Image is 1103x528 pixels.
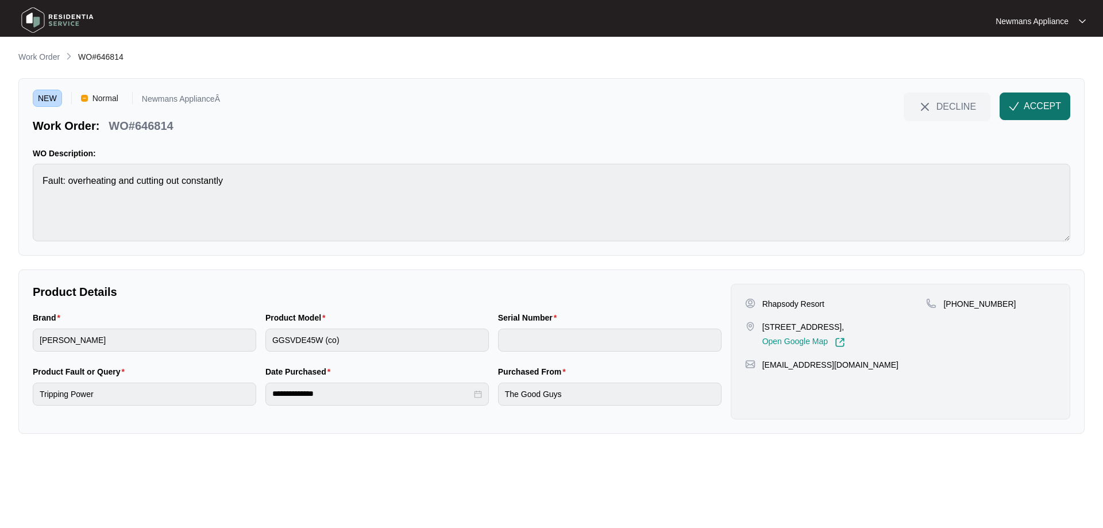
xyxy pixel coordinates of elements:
label: Serial Number [498,312,561,323]
p: Work Order [18,51,60,63]
input: Serial Number [498,329,722,352]
a: Open Google Map [762,337,845,348]
input: Date Purchased [272,388,472,400]
p: [STREET_ADDRESS], [762,321,845,333]
label: Purchased From [498,366,570,377]
input: Product Fault or Query [33,383,256,406]
textarea: Fault: overheating and cutting out constantly [33,164,1070,241]
span: WO#646814 [78,52,124,61]
img: residentia service logo [17,3,98,37]
p: Product Details [33,284,722,300]
img: dropdown arrow [1079,18,1086,24]
img: map-pin [926,298,936,309]
img: map-pin [745,321,755,332]
img: user-pin [745,298,755,309]
span: DECLINE [936,100,976,113]
a: Work Order [16,51,62,64]
p: WO#646814 [109,118,173,134]
label: Product Fault or Query [33,366,129,377]
p: Newmans ApplianceÂ [142,95,220,107]
p: Work Order: [33,118,99,134]
span: Normal [88,90,123,107]
label: Date Purchased [265,366,335,377]
img: Vercel Logo [81,95,88,102]
p: Newmans Appliance [996,16,1069,27]
input: Brand [33,329,256,352]
p: [EMAIL_ADDRESS][DOMAIN_NAME] [762,359,898,371]
img: Link-External [835,337,845,348]
img: close-Icon [918,100,932,114]
img: chevron-right [64,52,74,61]
span: NEW [33,90,62,107]
label: Product Model [265,312,330,323]
label: Brand [33,312,65,323]
input: Purchased From [498,383,722,406]
p: [PHONE_NUMBER] [943,298,1016,310]
img: check-Icon [1009,101,1019,111]
img: map-pin [745,359,755,369]
span: ACCEPT [1024,99,1061,113]
input: Product Model [265,329,489,352]
button: close-IconDECLINE [904,93,990,120]
p: WO Description: [33,148,1070,159]
p: Rhapsody Resort [762,298,824,310]
button: check-IconACCEPT [1000,93,1070,120]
